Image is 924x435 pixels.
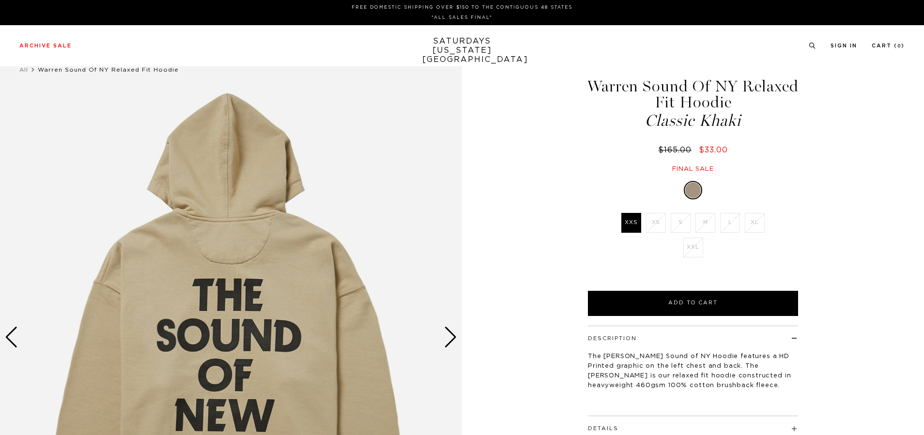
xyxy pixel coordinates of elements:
[422,37,502,64] a: SATURDAYS[US_STATE][GEOGRAPHIC_DATA]
[5,327,18,348] div: Previous slide
[19,67,28,73] a: All
[586,113,800,129] span: Classic Khaki
[621,213,641,233] label: XXS
[897,44,901,48] small: 0
[586,165,800,173] div: Final sale
[588,291,798,316] button: Add to Cart
[23,14,901,21] p: *ALL SALES FINAL*
[588,426,618,431] button: Details
[19,43,72,48] a: Archive Sale
[444,327,457,348] div: Next slide
[588,336,637,341] button: Description
[586,78,800,129] h1: Warren Sound Of NY Relaxed Fit Hoodie
[831,43,857,48] a: Sign In
[872,43,905,48] a: Cart (0)
[23,4,901,11] p: FREE DOMESTIC SHIPPING OVER $150 TO THE CONTIGUOUS 48 STATES
[699,146,728,154] span: $33.00
[38,67,179,73] span: Warren Sound Of NY Relaxed Fit Hoodie
[658,146,695,154] del: $165.00
[588,352,798,390] p: The [PERSON_NAME] Sound of NY Hoodie features a HD Printed graphic on the left chest and back. Th...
